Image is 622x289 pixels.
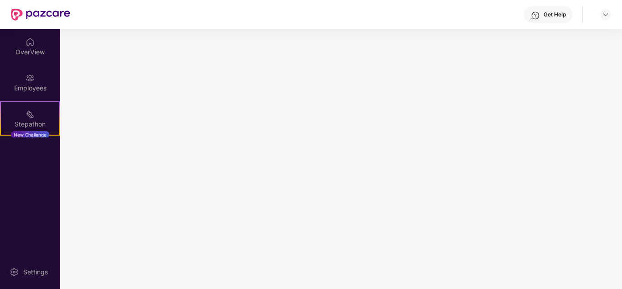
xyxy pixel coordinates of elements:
[26,37,35,47] img: svg+xml;base64,PHN2ZyBpZD0iSG9tZSIgeG1sbnM9Imh0dHA6Ly93d3cudzMub3JnLzIwMDAvc3ZnIiB3aWR0aD0iMjAiIG...
[26,74,35,83] img: svg+xml;base64,PHN2ZyBpZD0iRW1wbG95ZWVzIiB4bWxucz0iaHR0cDovL3d3dy53My5vcmcvMjAwMC9zdmciIHdpZHRoPS...
[11,9,70,21] img: New Pazcare Logo
[11,131,49,138] div: New Challenge
[10,268,19,277] img: svg+xml;base64,PHN2ZyBpZD0iU2V0dGluZy0yMHgyMCIgeG1sbnM9Imh0dHA6Ly93d3cudzMub3JnLzIwMDAvc3ZnIiB3aW...
[531,11,540,20] img: svg+xml;base64,PHN2ZyBpZD0iSGVscC0zMngzMiIgeG1sbnM9Imh0dHA6Ly93d3cudzMub3JnLzIwMDAvc3ZnIiB3aWR0aD...
[21,268,51,277] div: Settings
[26,110,35,119] img: svg+xml;base64,PHN2ZyB4bWxucz0iaHR0cDovL3d3dy53My5vcmcvMjAwMC9zdmciIHdpZHRoPSIyMSIgaGVpZ2h0PSIyMC...
[1,120,59,129] div: Stepathon
[544,11,566,18] div: Get Help
[602,11,609,18] img: svg+xml;base64,PHN2ZyBpZD0iRHJvcGRvd24tMzJ4MzIiIHhtbG5zPSJodHRwOi8vd3d3LnczLm9yZy8yMDAwL3N2ZyIgd2...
